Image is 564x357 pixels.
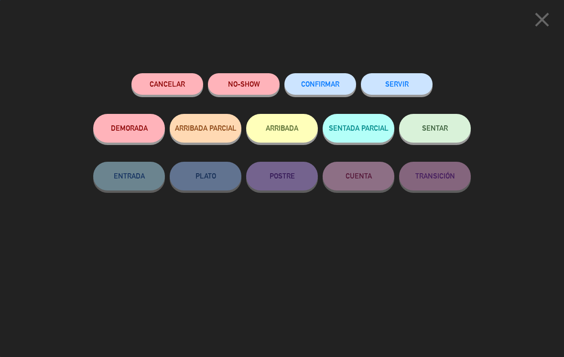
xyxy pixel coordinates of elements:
[93,162,165,190] button: ENTRADA
[246,114,318,143] button: ARRIBADA
[284,73,356,95] button: CONFIRMAR
[170,114,241,143] button: ARRIBADA PARCIAL
[399,114,471,143] button: SENTAR
[175,124,237,132] span: ARRIBADA PARCIAL
[131,73,203,95] button: Cancelar
[246,162,318,190] button: POSTRE
[422,124,448,132] span: SENTAR
[361,73,433,95] button: SERVIR
[527,7,557,35] button: close
[93,114,165,143] button: DEMORADA
[323,114,394,143] button: SENTADA PARCIAL
[301,80,339,88] span: CONFIRMAR
[208,73,280,95] button: NO-SHOW
[170,162,241,190] button: PLATO
[399,162,471,190] button: TRANSICIÓN
[530,8,554,32] i: close
[323,162,394,190] button: CUENTA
